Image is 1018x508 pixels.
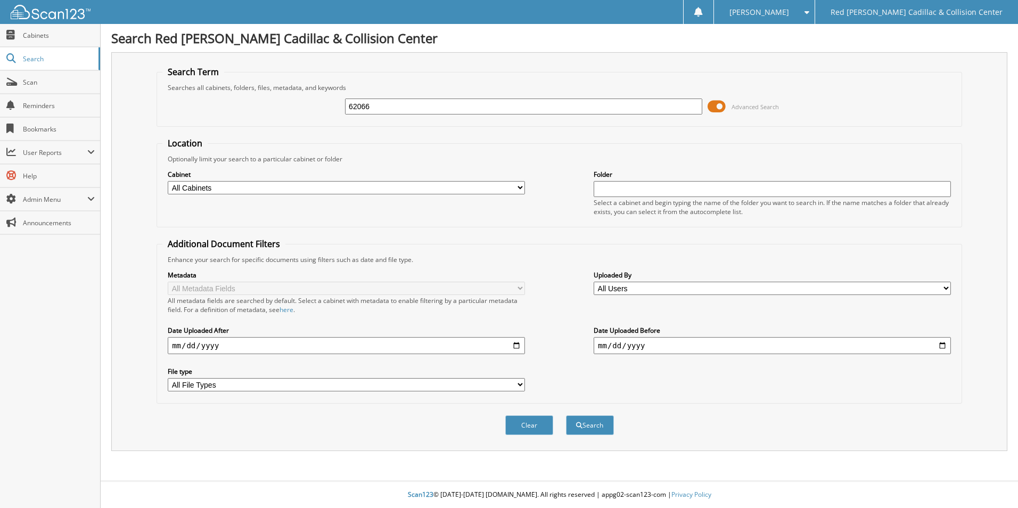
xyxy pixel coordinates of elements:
[23,148,87,157] span: User Reports
[168,170,525,179] label: Cabinet
[566,415,614,435] button: Search
[101,482,1018,508] div: © [DATE]-[DATE] [DOMAIN_NAME]. All rights reserved | appg02-scan123-com |
[23,218,95,227] span: Announcements
[671,490,711,499] a: Privacy Policy
[965,457,1018,508] iframe: Chat Widget
[23,101,95,110] span: Reminders
[162,137,208,149] legend: Location
[594,271,951,280] label: Uploaded By
[23,31,95,40] span: Cabinets
[162,66,224,78] legend: Search Term
[594,170,951,179] label: Folder
[23,54,93,63] span: Search
[280,305,293,314] a: here
[23,78,95,87] span: Scan
[594,337,951,354] input: end
[594,326,951,335] label: Date Uploaded Before
[162,255,956,264] div: Enhance your search for specific documents using filters such as date and file type.
[594,198,951,216] div: Select a cabinet and begin typing the name of the folder you want to search in. If the name match...
[168,367,525,376] label: File type
[111,29,1007,47] h1: Search Red [PERSON_NAME] Cadillac & Collision Center
[408,490,433,499] span: Scan123
[162,238,285,250] legend: Additional Document Filters
[168,296,525,314] div: All metadata fields are searched by default. Select a cabinet with metadata to enable filtering b...
[831,9,1003,15] span: Red [PERSON_NAME] Cadillac & Collision Center
[23,195,87,204] span: Admin Menu
[23,171,95,181] span: Help
[729,9,789,15] span: [PERSON_NAME]
[168,337,525,354] input: start
[732,103,779,111] span: Advanced Search
[23,125,95,134] span: Bookmarks
[11,5,91,19] img: scan123-logo-white.svg
[162,83,956,92] div: Searches all cabinets, folders, files, metadata, and keywords
[505,415,553,435] button: Clear
[168,271,525,280] label: Metadata
[168,326,525,335] label: Date Uploaded After
[162,154,956,163] div: Optionally limit your search to a particular cabinet or folder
